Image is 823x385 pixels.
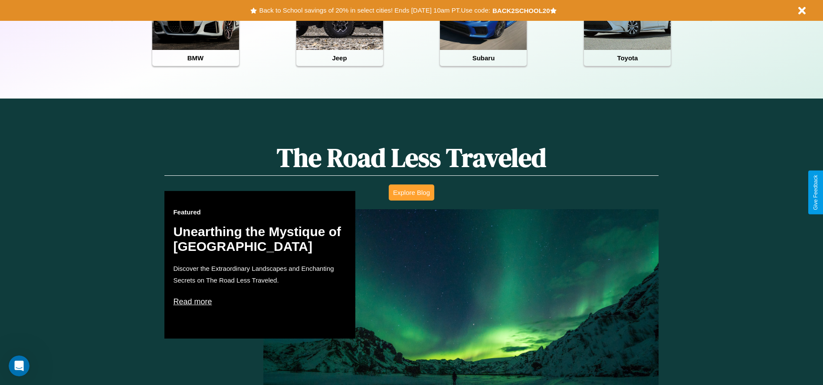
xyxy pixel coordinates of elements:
button: Explore Blog [389,184,434,201]
h4: Subaru [440,50,527,66]
div: Give Feedback [813,175,819,210]
h4: BMW [152,50,239,66]
h4: Jeep [296,50,383,66]
h2: Unearthing the Mystique of [GEOGRAPHIC_DATA] [173,224,347,254]
b: BACK2SCHOOL20 [492,7,550,14]
p: Read more [173,295,347,309]
iframe: Intercom live chat [9,355,30,376]
h1: The Road Less Traveled [164,140,658,176]
h3: Featured [173,208,347,216]
h4: Toyota [584,50,671,66]
p: Discover the Extraordinary Landscapes and Enchanting Secrets on The Road Less Traveled. [173,263,347,286]
button: Back to School savings of 20% in select cities! Ends [DATE] 10am PT.Use code: [257,4,492,16]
